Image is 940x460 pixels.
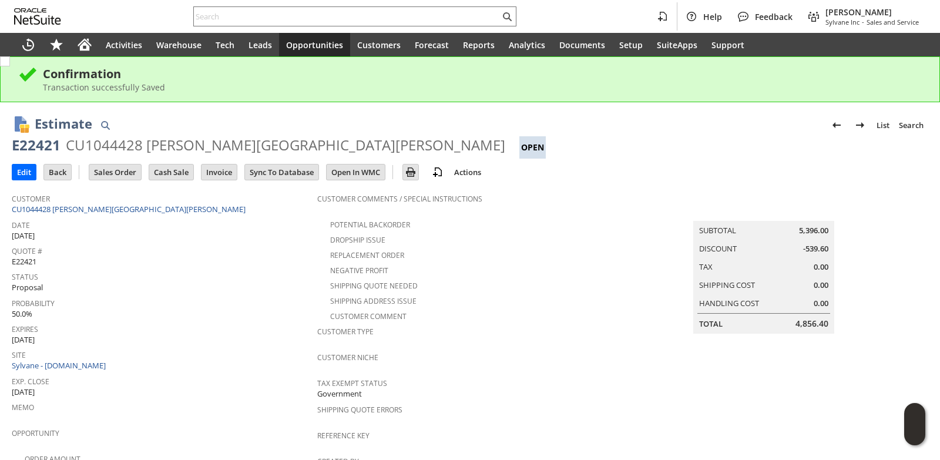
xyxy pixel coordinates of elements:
div: E22421 [12,136,61,155]
div: Confirmation [43,66,922,82]
input: Sync To Database [245,164,318,180]
a: Reports [456,33,502,56]
a: Sylvane - [DOMAIN_NAME] [12,360,109,371]
span: Warehouse [156,39,202,51]
a: Tax [699,261,713,272]
a: Opportunities [279,33,350,56]
a: Customer Niche [317,352,378,362]
span: [DATE] [12,230,35,241]
span: 0.00 [814,298,828,309]
a: Negative Profit [330,266,388,276]
span: Oracle Guided Learning Widget. To move around, please hold and drag [904,425,925,446]
a: Total [699,318,723,329]
a: Exp. Close [12,377,49,387]
img: Print [404,165,418,179]
img: add-record.svg [431,165,445,179]
svg: Search [500,9,514,23]
iframe: Click here to launch Oracle Guided Learning Help Panel [904,403,925,445]
a: Quote # [12,246,42,256]
a: Tech [209,33,241,56]
a: Memo [12,402,34,412]
img: Quick Find [98,118,112,132]
a: Shipping Address Issue [330,296,417,306]
a: Shipping Quote Needed [330,281,418,291]
a: CU1044428 [PERSON_NAME][GEOGRAPHIC_DATA][PERSON_NAME] [12,204,249,214]
a: Analytics [502,33,552,56]
span: Documents [559,39,605,51]
a: Customer Comment [330,311,407,321]
span: Support [711,39,744,51]
span: E22421 [12,256,36,267]
a: Opportunity [12,428,59,438]
a: Replacement Order [330,250,404,260]
span: Setup [619,39,643,51]
input: Print [403,164,418,180]
a: Handling Cost [699,298,759,308]
div: Transaction successfully Saved [43,82,922,93]
img: Previous [830,118,844,132]
a: Customers [350,33,408,56]
span: Government [317,388,362,399]
input: Sales Order [89,164,141,180]
input: Search [194,9,500,23]
input: Open In WMC [327,164,385,180]
a: Setup [612,33,650,56]
a: Discount [699,243,737,254]
input: Edit [12,164,36,180]
span: Analytics [509,39,545,51]
img: Next [853,118,867,132]
svg: logo [14,8,61,25]
span: 4,856.40 [795,318,828,330]
span: Activities [106,39,142,51]
span: Proposal [12,282,43,293]
a: Recent Records [14,33,42,56]
span: SuiteApps [657,39,697,51]
a: Customer Comments / Special Instructions [317,194,482,204]
div: CU1044428 [PERSON_NAME][GEOGRAPHIC_DATA][PERSON_NAME] [66,136,505,155]
a: Dropship Issue [330,235,385,245]
span: [DATE] [12,387,35,398]
a: Probability [12,298,55,308]
a: Documents [552,33,612,56]
span: Feedback [755,11,793,22]
svg: Home [78,38,92,52]
span: Help [703,11,722,22]
input: Cash Sale [149,164,193,180]
span: Forecast [415,39,449,51]
a: Activities [99,33,149,56]
a: Subtotal [699,225,736,236]
span: 5,396.00 [799,225,828,236]
svg: Shortcuts [49,38,63,52]
caption: Summary [693,202,834,221]
svg: Recent Records [21,38,35,52]
span: Sales and Service [867,18,919,26]
a: Potential Backorder [330,220,410,230]
span: Reports [463,39,495,51]
a: Customer [12,194,50,204]
a: Search [894,116,928,135]
span: Opportunities [286,39,343,51]
a: Leads [241,33,279,56]
a: Tax Exempt Status [317,378,387,388]
span: Sylvane Inc [825,18,860,26]
a: SuiteApps [650,33,704,56]
span: - [862,18,864,26]
span: [DATE] [12,334,35,345]
a: Shipping Quote Errors [317,405,402,415]
div: Shortcuts [42,33,70,56]
span: 50.0% [12,308,32,320]
span: Leads [249,39,272,51]
a: Forecast [408,33,456,56]
span: Tech [216,39,234,51]
div: Open [519,136,546,159]
a: Date [12,220,30,230]
input: Back [44,164,71,180]
a: Support [704,33,751,56]
span: 0.00 [814,280,828,291]
span: Customers [357,39,401,51]
a: List [872,116,894,135]
span: 0.00 [814,261,828,273]
a: Home [70,33,99,56]
a: Reference Key [317,431,370,441]
input: Invoice [202,164,237,180]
